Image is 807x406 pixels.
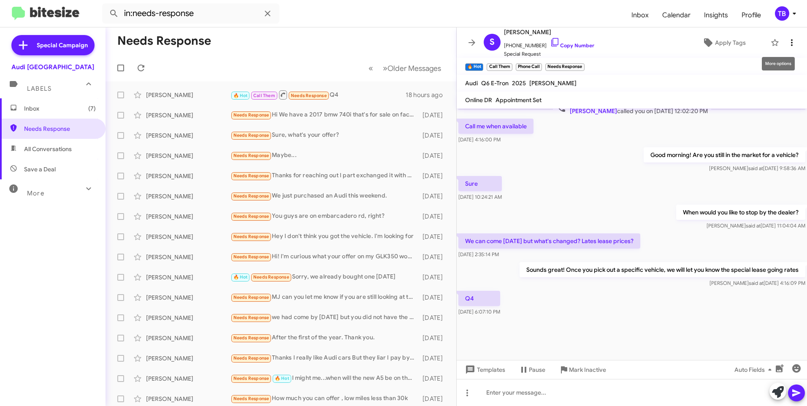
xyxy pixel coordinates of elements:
[146,293,230,302] div: [PERSON_NAME]
[419,334,450,342] div: [DATE]
[746,222,761,229] span: said at
[233,112,269,118] span: Needs Response
[230,292,419,302] div: MJ can you let me know if you are still looking at this particular car?
[516,63,542,71] small: Phone Call
[504,50,594,58] span: Special Request
[457,362,512,377] button: Templates
[368,63,373,73] span: «
[27,85,51,92] span: Labels
[102,3,279,24] input: Search
[655,3,697,27] a: Calendar
[458,176,502,191] p: Sure
[230,394,419,403] div: How much you can offer , low miles less than 30k
[419,253,450,261] div: [DATE]
[552,362,613,377] button: Mark Inactive
[37,41,88,49] span: Special Campaign
[490,35,495,49] span: S
[625,3,655,27] a: Inbox
[146,354,230,363] div: [PERSON_NAME]
[735,3,768,27] a: Profile
[253,93,275,98] span: Call Them
[230,272,419,282] div: Sorry, we already bought one [DATE]
[749,280,764,286] span: said at
[230,353,419,363] div: Thanks I really like Audi cars But they liar I pay by USD. But they give me spare tire Made in [G...
[419,152,450,160] div: [DATE]
[230,171,419,181] div: Thanks for reaching out I part exchanged it with Porsche Marin
[463,362,505,377] span: Templates
[230,191,419,201] div: We just purchased an Audi this weekend.
[378,60,446,77] button: Next
[504,37,594,50] span: [PHONE_NUMBER]
[146,192,230,200] div: [PERSON_NAME]
[233,254,269,260] span: Needs Response
[146,91,230,99] div: [PERSON_NAME]
[465,79,478,87] span: Audi
[146,212,230,221] div: [PERSON_NAME]
[681,35,766,50] button: Apply Tags
[146,152,230,160] div: [PERSON_NAME]
[768,6,798,21] button: TB
[230,252,419,262] div: Hi! I'm curious what your offer on my GLK350 would be? Happy holidays to you!
[529,79,577,87] span: [PERSON_NAME]
[734,362,775,377] span: Auto Fields
[233,355,269,361] span: Needs Response
[550,42,594,49] a: Copy Number
[512,79,526,87] span: 2025
[363,60,378,77] button: Previous
[233,173,269,179] span: Needs Response
[233,396,269,401] span: Needs Response
[419,293,450,302] div: [DATE]
[11,35,95,55] a: Special Campaign
[11,63,94,71] div: Audi [GEOGRAPHIC_DATA]
[458,233,640,249] p: We can come [DATE] but what's changed? Lates lease prices?
[419,395,450,403] div: [DATE]
[458,309,500,315] span: [DATE] 6:07:10 PM
[406,91,450,99] div: 18 hours ago
[233,274,248,280] span: 🔥 Hot
[233,153,269,158] span: Needs Response
[458,251,499,257] span: [DATE] 2:35:14 PM
[230,333,419,343] div: After the first of the year. Thank you.
[419,374,450,383] div: [DATE]
[697,3,735,27] a: Insights
[529,362,545,377] span: Pause
[146,131,230,140] div: [PERSON_NAME]
[24,165,56,173] span: Save a Deal
[146,374,230,383] div: [PERSON_NAME]
[715,35,746,50] span: Apply Tags
[419,131,450,140] div: [DATE]
[230,110,419,120] div: Hi We have a 2017 bmw 740i that's for sale on facebook market right now My husbands number is [PH...
[230,313,419,322] div: we had come by [DATE] but you did not have the new Q8 audi [PERSON_NAME] wanted. if you want to s...
[419,233,450,241] div: [DATE]
[88,104,96,113] span: (7)
[496,96,542,104] span: Appointment Set
[383,63,387,73] span: »
[230,151,419,160] div: Maybe...
[146,233,230,241] div: [PERSON_NAME]
[465,63,483,71] small: 🔥 Hot
[233,214,269,219] span: Needs Response
[419,111,450,119] div: [DATE]
[644,147,805,162] p: Good morning! Are you still in the market for a vehicle?
[569,362,606,377] span: Mark Inactive
[676,205,805,220] p: When would you like to stop by the dealer?
[707,222,805,229] span: [PERSON_NAME] [DATE] 11:04:04 AM
[117,34,211,48] h1: Needs Response
[545,63,584,71] small: Needs Response
[553,103,711,115] span: called you on [DATE] 12:02:20 PM
[230,374,419,383] div: I might me...when will the new A5 be on the lot?
[710,280,805,286] span: [PERSON_NAME] [DATE] 4:16:09 PM
[146,111,230,119] div: [PERSON_NAME]
[419,354,450,363] div: [DATE]
[762,57,795,70] div: More options
[230,89,406,100] div: Q4
[504,27,594,37] span: [PERSON_NAME]
[233,234,269,239] span: Needs Response
[728,362,782,377] button: Auto Fields
[230,130,419,140] div: Sure, what's your offer?
[465,96,492,104] span: Online DR
[233,295,269,300] span: Needs Response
